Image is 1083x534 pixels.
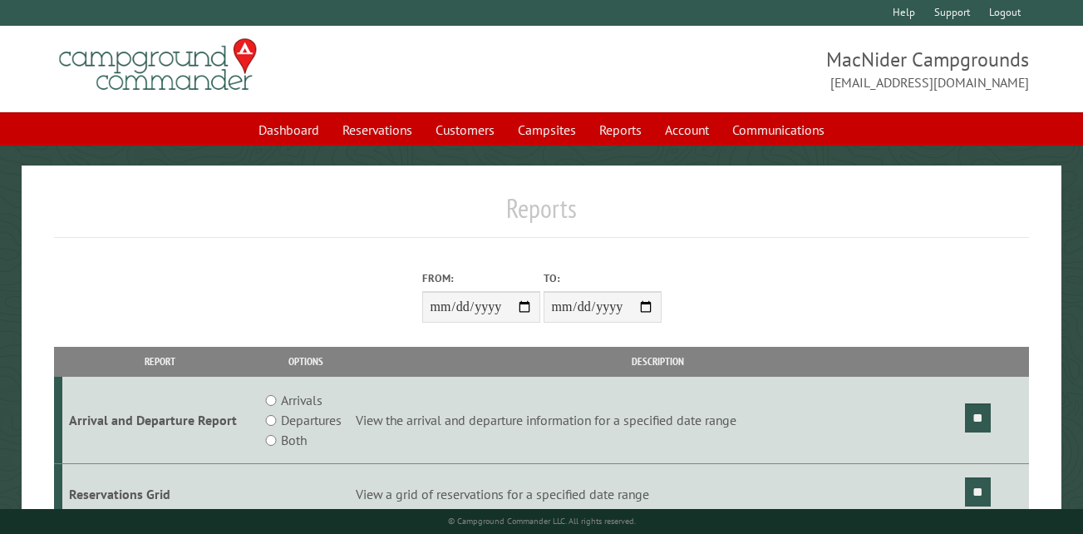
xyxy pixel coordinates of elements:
label: Both [281,430,307,450]
label: To: [544,270,662,286]
a: Customers [426,114,505,146]
a: Reports [589,114,652,146]
label: From: [422,270,540,286]
td: Arrival and Departure Report [62,377,258,464]
label: Arrivals [281,390,322,410]
a: Reservations [332,114,422,146]
a: Communications [722,114,834,146]
small: © Campground Commander LLC. All rights reserved. [448,516,636,527]
td: View the arrival and departure information for a specified date range [353,377,962,464]
th: Options [258,347,353,376]
a: Campsites [508,114,586,146]
a: Account [655,114,719,146]
td: Reservations Grid [62,464,258,525]
a: Dashboard [249,114,329,146]
label: Departures [281,410,342,430]
img: Campground Commander [54,32,262,97]
span: MacNider Campgrounds [EMAIL_ADDRESS][DOMAIN_NAME] [542,46,1029,92]
th: Report [62,347,258,376]
th: Description [353,347,962,376]
td: View a grid of reservations for a specified date range [353,464,962,525]
h1: Reports [54,192,1029,238]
